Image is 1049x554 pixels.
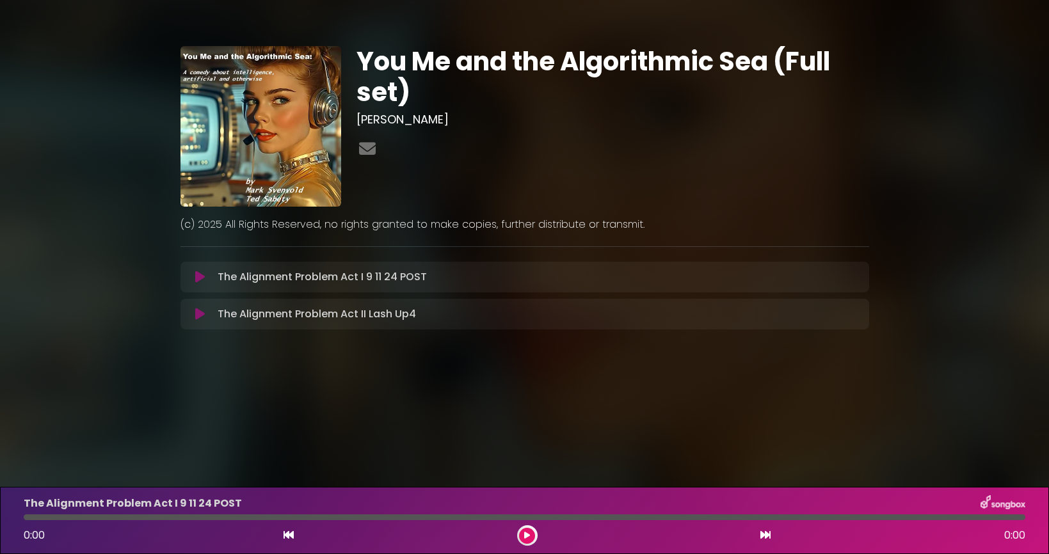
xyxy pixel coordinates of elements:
p: (c) 2025 All Rights Reserved, no rights granted to make copies, further distribute or transmit. [180,217,869,232]
h1: You Me and the Algorithmic Sea (Full set) [356,46,869,107]
h3: [PERSON_NAME] [356,113,869,127]
img: V7SwM6jzQB6XvIDSh5A2 [180,46,341,207]
p: The Alignment Problem Act I 9 11 24 POST [218,269,427,285]
p: The Alignment Problem Act II Lash Up4 [218,306,416,322]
